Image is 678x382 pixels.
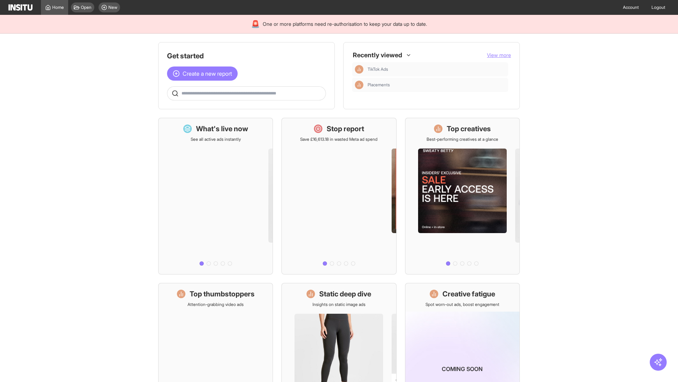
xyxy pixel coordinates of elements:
a: Stop reportSave £16,613.18 in wasted Meta ad spend [281,118,396,274]
div: 🚨 [251,19,260,29]
span: Placements [368,82,390,88]
p: See all active ads instantly [191,137,241,142]
div: Insights [355,81,363,89]
img: Logo [8,4,32,11]
span: Placements [368,82,505,88]
p: Insights on static image ads [313,302,365,307]
span: One or more platforms need re-authorisation to keep your data up to date. [263,21,427,28]
h1: Stop report [327,124,364,134]
h1: Top creatives [447,124,491,134]
button: View more [487,52,511,59]
span: TikTok Ads [368,66,388,72]
div: Insights [355,65,363,74]
h1: Top thumbstoppers [190,289,255,299]
p: Attention-grabbing video ads [188,302,244,307]
h1: Static deep dive [319,289,371,299]
p: Best-performing creatives at a glance [427,137,498,142]
span: TikTok Ads [368,66,505,72]
a: Top creativesBest-performing creatives at a glance [405,118,520,274]
p: Save £16,613.18 in wasted Meta ad spend [300,137,377,142]
span: View more [487,52,511,58]
a: What's live nowSee all active ads instantly [158,118,273,274]
h1: Get started [167,51,326,61]
span: Create a new report [183,69,232,78]
button: Create a new report [167,66,238,81]
span: New [108,5,117,10]
span: Open [81,5,91,10]
span: Home [52,5,64,10]
h1: What's live now [196,124,248,134]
